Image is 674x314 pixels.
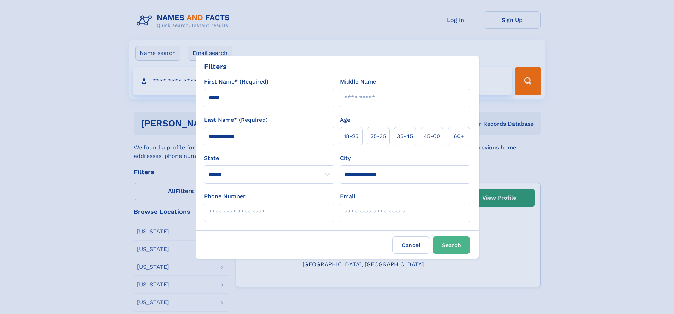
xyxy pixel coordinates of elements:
[340,192,355,201] label: Email
[370,132,386,141] span: 25‑35
[204,154,334,162] label: State
[344,132,358,141] span: 18‑25
[340,116,350,124] label: Age
[433,236,470,254] button: Search
[397,132,413,141] span: 35‑45
[204,78,269,86] label: First Name* (Required)
[204,116,268,124] label: Last Name* (Required)
[424,132,440,141] span: 45‑60
[204,61,227,72] div: Filters
[204,192,246,201] label: Phone Number
[454,132,464,141] span: 60+
[340,154,351,162] label: City
[392,236,430,254] label: Cancel
[340,78,376,86] label: Middle Name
